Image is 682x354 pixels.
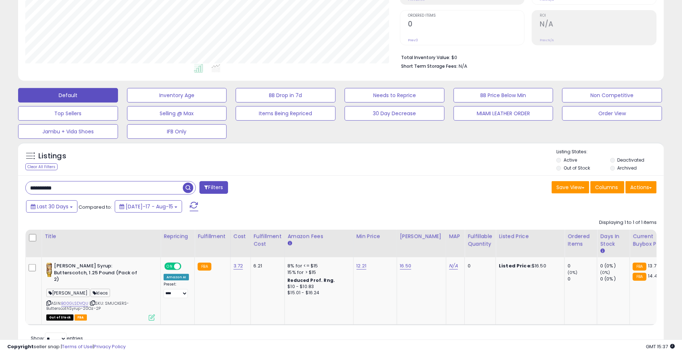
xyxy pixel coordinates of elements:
a: 16.50 [400,262,412,270]
div: Fulfillment Cost [254,233,282,248]
span: Show: entries [31,335,83,342]
button: BB Drop in 7d [236,88,336,103]
div: $10 - $10.83 [288,284,348,290]
button: Items Being Repriced [236,106,336,121]
span: | SKU: SMUCKERS-ButterscothSyrup-20Oz-2P [46,300,129,311]
span: N/A [459,63,467,70]
div: ASIN: [46,263,155,320]
h5: Listings [38,151,66,161]
small: Days In Stock. [600,248,605,254]
small: Prev: 0 [408,38,418,42]
div: Days In Stock [600,233,627,248]
span: ROI [540,14,656,18]
div: Min Price [357,233,394,240]
small: Amazon Fees. [288,240,292,247]
strong: Copyright [7,343,34,350]
label: Archived [618,165,637,171]
div: Repricing [164,233,191,240]
span: 14.49 [648,272,661,279]
div: Ordered Items [568,233,594,248]
button: Columns [590,181,624,193]
span: ON [165,263,174,270]
div: $16.50 [499,263,559,269]
div: 0 [468,263,490,269]
button: Non Competitive [562,88,662,103]
button: Order View [562,106,662,121]
div: Cost [233,233,248,240]
div: Fulfillable Quantity [468,233,493,248]
button: Filters [199,181,228,194]
small: (0%) [600,270,610,275]
button: Selling @ Max [127,106,227,121]
a: N/A [449,262,458,270]
span: 2025-09-15 15:37 GMT [646,343,675,350]
button: 30 Day Decrease [345,106,445,121]
li: $0 [401,53,651,61]
b: Total Inventory Value: [401,54,450,61]
div: 15% for > $15 [288,269,348,276]
div: 8% for <= $15 [288,263,348,269]
small: (0%) [568,270,578,275]
button: Needs to Reprice [345,88,445,103]
button: Jambu + Vida Shoes [18,124,118,139]
div: Amazon AI [164,274,189,280]
span: [PERSON_NAME] [46,289,90,297]
div: Preset: [164,282,189,298]
button: Save View [552,181,589,193]
label: Out of Stock [564,165,590,171]
label: Active [564,157,577,163]
h2: 0 [408,20,525,30]
span: kleos [90,289,110,297]
div: 6.21 [254,263,279,269]
button: IFB Only [127,124,227,139]
b: Short Term Storage Fees: [401,63,458,69]
b: Reduced Prof. Rng. [288,277,335,283]
a: 3.72 [233,262,243,270]
a: B00GLSDVQU [61,300,88,307]
button: Inventory Age [127,88,227,103]
img: 41npGg2ZE+L._SL40_.jpg [46,263,52,277]
div: Displaying 1 to 1 of 1 items [599,219,657,226]
p: Listing States: [556,149,664,155]
button: Top Sellers [18,106,118,121]
span: Last 30 Days [37,203,68,210]
button: Actions [626,181,657,193]
div: Fulfillment [198,233,227,240]
div: Listed Price [499,233,561,240]
div: Clear All Filters [25,163,58,170]
button: MIAMI LEATHER ORDER [454,106,553,121]
a: Privacy Policy [94,343,126,350]
span: [DATE]-17 - Aug-15 [126,203,173,210]
button: [DATE]-17 - Aug-15 [115,200,182,213]
div: Title [45,233,157,240]
b: Listed Price: [499,262,532,269]
div: 0 (0%) [600,276,630,282]
small: FBA [633,263,646,271]
div: 0 (0%) [600,263,630,269]
small: Prev: N/A [540,38,554,42]
span: All listings that are currently out of stock and unavailable for purchase on Amazon [46,315,73,321]
h2: N/A [540,20,656,30]
label: Deactivated [618,157,645,163]
a: 12.21 [357,262,367,270]
div: seller snap | | [7,343,126,350]
button: Default [18,88,118,103]
span: Columns [595,184,618,191]
button: BB Price Below Min [454,88,553,103]
div: 0 [568,276,597,282]
small: FBA [633,273,646,281]
span: Ordered Items [408,14,525,18]
div: [PERSON_NAME] [400,233,443,240]
span: OFF [180,263,192,270]
button: Last 30 Days [26,200,77,213]
a: Terms of Use [62,343,93,350]
div: MAP [449,233,462,240]
div: $15.01 - $16.24 [288,290,348,296]
span: Compared to: [79,204,112,211]
small: FBA [198,263,211,271]
span: 13.71 [648,262,658,269]
div: Amazon Fees [288,233,350,240]
div: 0 [568,263,597,269]
span: FBA [75,315,87,321]
b: [PERSON_NAME] Syrup: Butterscotch, 1.25 Pound (Pack of 2) [54,263,142,285]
